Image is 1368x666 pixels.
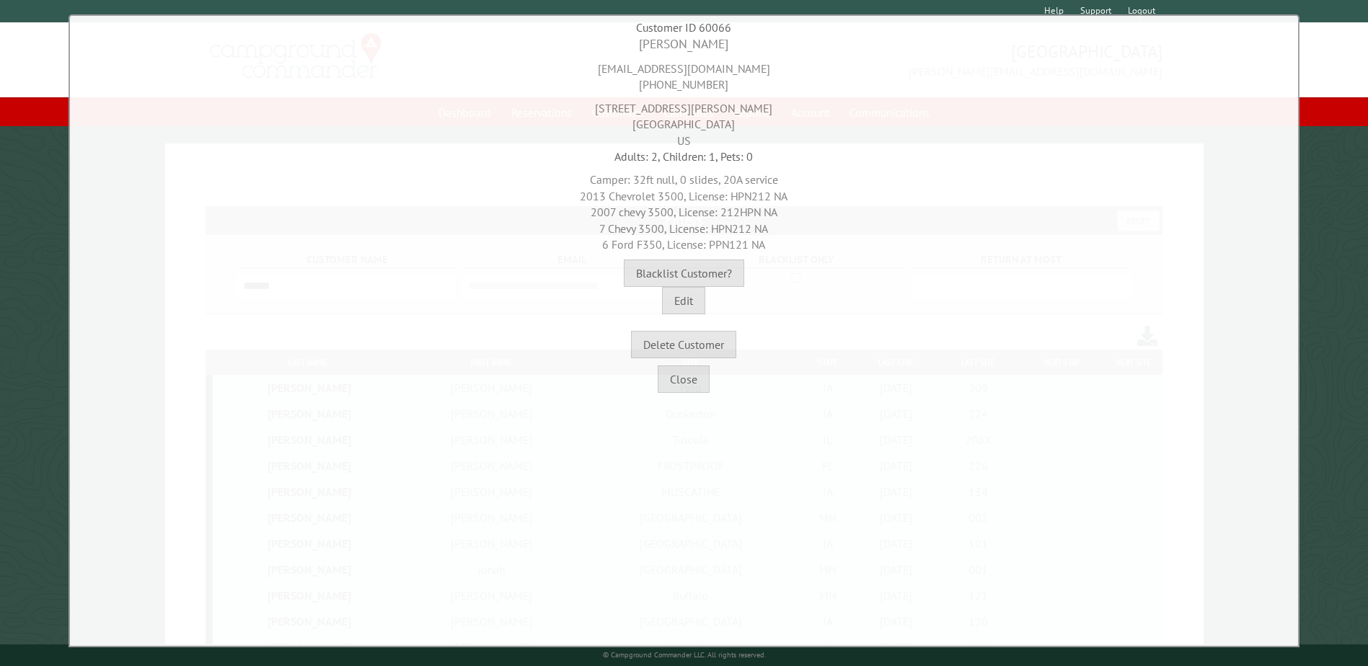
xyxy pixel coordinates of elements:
[599,221,768,236] span: 7 Chevy 3500, License: HPN212 NA
[74,35,1294,53] div: [PERSON_NAME]
[631,331,736,358] button: Delete Customer
[658,365,710,393] button: Close
[580,189,787,203] span: 2013 Chevrolet 3500, License: HPN212 NA
[74,148,1294,164] div: Adults: 2, Children: 1, Pets: 0
[591,205,777,219] span: 2007 chevy 3500, License: 212HPN NA
[74,93,1294,148] div: [STREET_ADDRESS][PERSON_NAME] [GEOGRAPHIC_DATA] US
[662,287,705,314] button: Edit
[74,19,1294,35] div: Customer ID 60066
[603,650,766,660] small: © Campground Commander LLC. All rights reserved.
[624,259,744,287] button: Blacklist Customer?
[74,164,1294,252] div: Camper: 32ft null, 0 slides, 20A service
[74,53,1294,93] div: [EMAIL_ADDRESS][DOMAIN_NAME] [PHONE_NUMBER]
[602,237,765,252] span: 6 Ford F350, License: PPN121 NA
